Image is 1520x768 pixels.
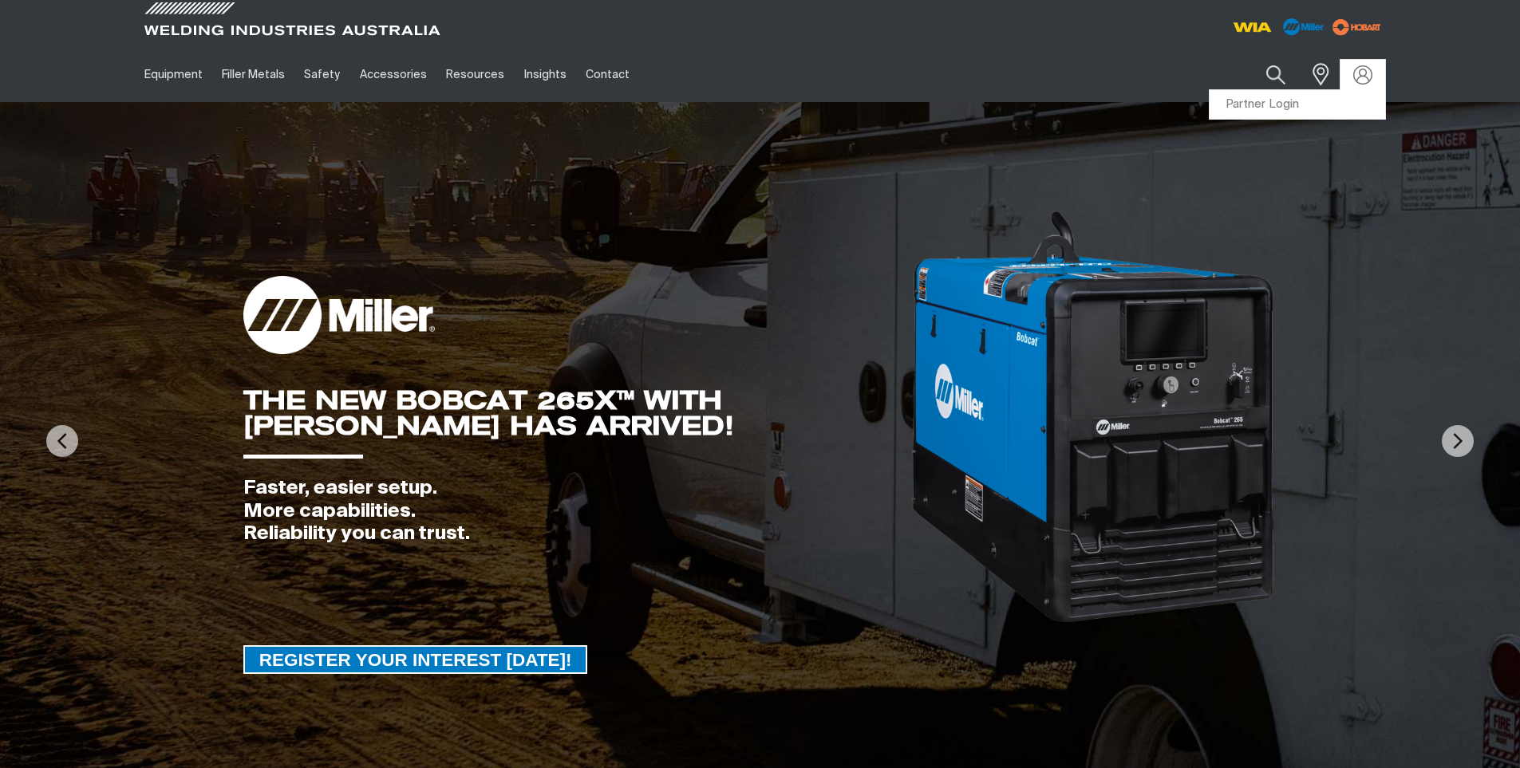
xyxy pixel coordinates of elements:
[350,47,436,102] a: Accessories
[576,47,639,102] a: Contact
[46,425,78,457] img: PrevArrow
[1249,56,1303,93] button: Search products
[243,477,910,545] div: Faster, easier setup. More capabilities. Reliability you can trust.
[294,47,349,102] a: Safety
[514,47,575,102] a: Insights
[243,645,588,674] a: REGISTER YOUR INTEREST TODAY!
[245,645,586,674] span: REGISTER YOUR INTEREST [DATE]!
[135,47,212,102] a: Equipment
[1228,56,1302,93] input: Product name or item number...
[212,47,294,102] a: Filler Metals
[243,388,910,439] div: THE NEW BOBCAT 265X™ WITH [PERSON_NAME] HAS ARRIVED!
[135,47,1073,102] nav: Main
[1328,15,1386,39] img: miller
[1442,425,1474,457] img: NextArrow
[1210,90,1385,120] a: Partner Login
[436,47,514,102] a: Resources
